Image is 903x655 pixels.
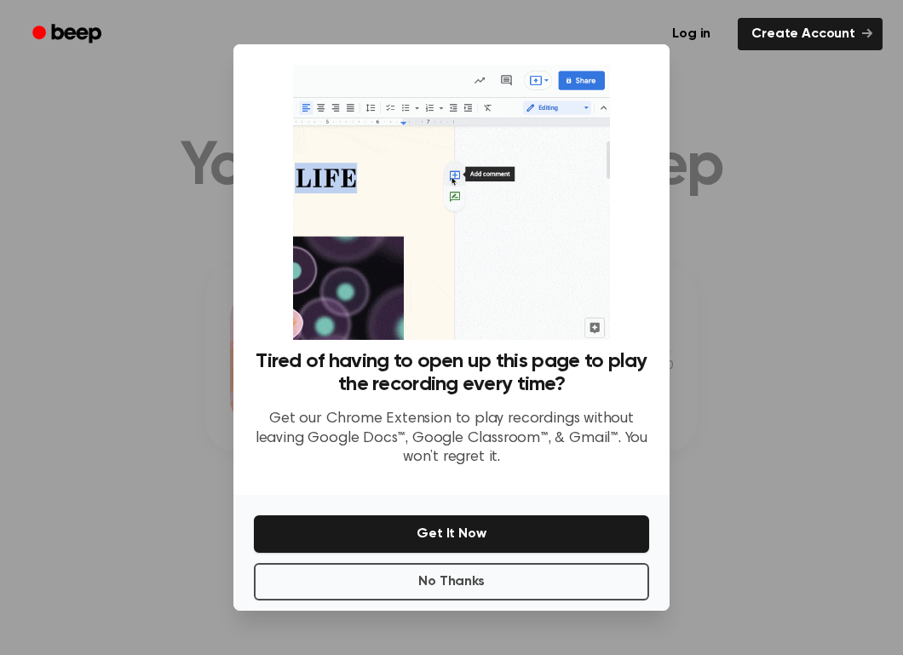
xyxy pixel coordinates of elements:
h3: Tired of having to open up this page to play the recording every time? [254,350,649,396]
button: Get It Now [254,515,649,553]
a: Log in [655,14,728,54]
p: Get our Chrome Extension to play recordings without leaving Google Docs™, Google Classroom™, & Gm... [254,410,649,468]
img: Beep extension in action [293,65,609,340]
a: Beep [20,18,117,51]
button: No Thanks [254,563,649,600]
a: Create Account [738,18,883,50]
